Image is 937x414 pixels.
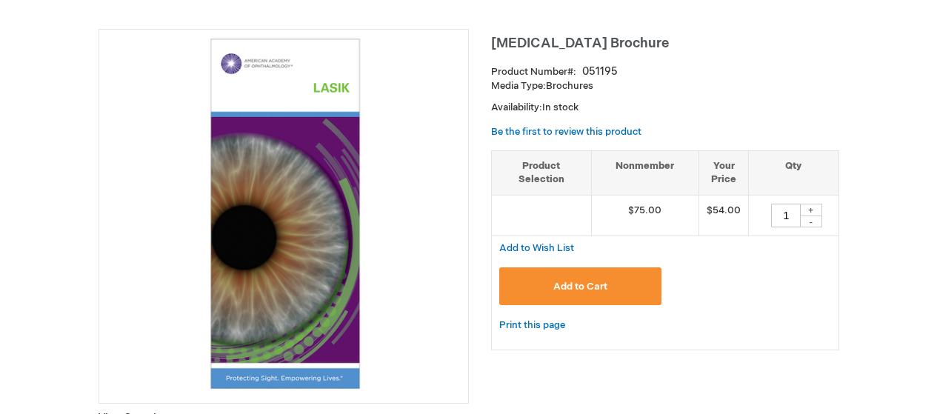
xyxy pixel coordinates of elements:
[499,267,662,305] button: Add to Cart
[499,241,574,254] a: Add to Wish List
[699,195,749,236] td: $54.00
[491,80,546,92] strong: Media Type:
[491,79,839,93] p: Brochures
[491,101,839,115] p: Availability:
[107,37,461,391] img: LASIK Brochure
[542,101,578,113] span: In stock
[499,242,574,254] span: Add to Wish List
[492,150,592,195] th: Product Selection
[591,195,699,236] td: $75.00
[491,36,669,51] span: [MEDICAL_DATA] Brochure
[699,150,749,195] th: Your Price
[591,150,699,195] th: Nonmember
[499,316,565,335] a: Print this page
[582,64,618,79] div: 051195
[771,204,801,227] input: Qty
[491,126,641,138] a: Be the first to review this product
[800,216,822,227] div: -
[749,150,838,195] th: Qty
[491,66,576,78] strong: Product Number
[800,204,822,216] div: +
[553,281,607,293] span: Add to Cart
